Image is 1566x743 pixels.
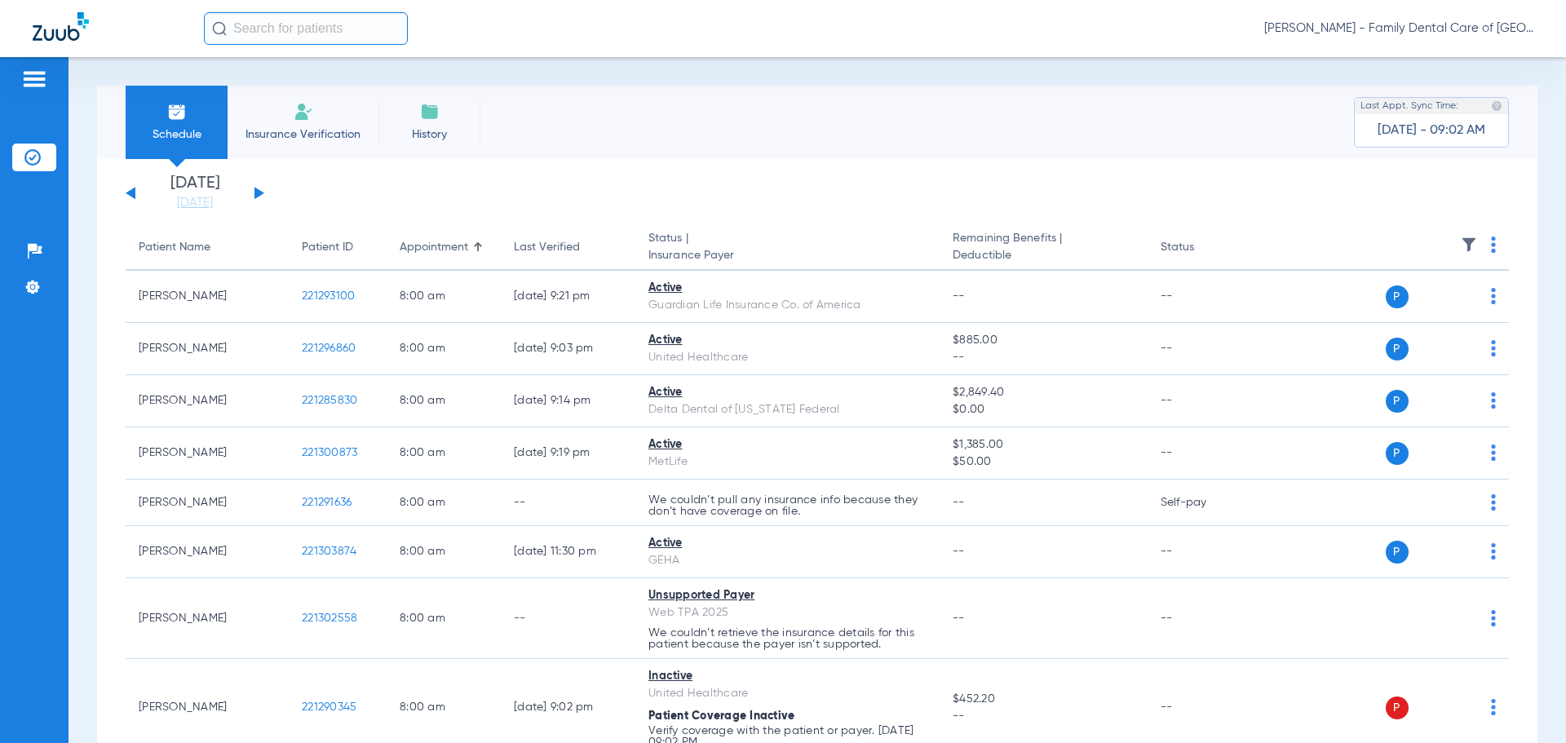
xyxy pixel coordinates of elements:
[648,453,927,471] div: MetLife
[21,69,47,89] img: hamburger-icon
[294,102,313,122] img: Manual Insurance Verification
[387,480,501,526] td: 8:00 AM
[1386,285,1409,308] span: P
[648,552,927,569] div: GEHA
[1148,578,1258,659] td: --
[501,323,635,375] td: [DATE] 9:03 PM
[953,691,1134,708] span: $452.20
[501,480,635,526] td: --
[302,497,352,508] span: 221291636
[648,535,927,552] div: Active
[648,710,794,722] span: Patient Coverage Inactive
[146,175,244,211] li: [DATE]
[648,668,927,685] div: Inactive
[1491,392,1496,409] img: group-dot-blue.svg
[126,578,289,659] td: [PERSON_NAME]
[501,526,635,578] td: [DATE] 11:30 PM
[501,578,635,659] td: --
[420,102,440,122] img: History
[1491,494,1496,511] img: group-dot-blue.svg
[953,546,965,557] span: --
[514,239,580,256] div: Last Verified
[400,239,488,256] div: Appointment
[302,343,356,354] span: 221296860
[302,395,357,406] span: 221285830
[33,12,89,41] img: Zuub Logo
[648,436,927,453] div: Active
[501,271,635,323] td: [DATE] 9:21 PM
[648,280,927,297] div: Active
[501,427,635,480] td: [DATE] 9:19 PM
[302,447,357,458] span: 221300873
[648,685,927,702] div: United Healthcare
[514,239,622,256] div: Last Verified
[387,323,501,375] td: 8:00 AM
[387,427,501,480] td: 8:00 AM
[953,247,1134,264] span: Deductible
[953,708,1134,725] span: --
[387,375,501,427] td: 8:00 AM
[953,384,1134,401] span: $2,849.40
[387,271,501,323] td: 8:00 AM
[126,526,289,578] td: [PERSON_NAME]
[953,497,965,508] span: --
[635,225,940,271] th: Status |
[1491,237,1496,253] img: group-dot-blue.svg
[1386,338,1409,360] span: P
[1491,543,1496,559] img: group-dot-blue.svg
[1264,20,1533,37] span: [PERSON_NAME] - Family Dental Care of [GEOGRAPHIC_DATA]
[648,587,927,604] div: Unsupported Payer
[953,436,1134,453] span: $1,385.00
[1148,480,1258,526] td: Self-pay
[1491,610,1496,626] img: group-dot-blue.svg
[1491,444,1496,461] img: group-dot-blue.svg
[167,102,187,122] img: Schedule
[387,578,501,659] td: 8:00 AM
[648,384,927,401] div: Active
[302,613,357,624] span: 221302558
[302,290,355,302] span: 221293100
[1386,697,1409,719] span: P
[953,401,1134,418] span: $0.00
[648,401,927,418] div: Delta Dental of [US_STATE] Federal
[126,271,289,323] td: [PERSON_NAME]
[391,126,468,143] span: History
[940,225,1147,271] th: Remaining Benefits |
[1148,225,1258,271] th: Status
[240,126,366,143] span: Insurance Verification
[648,604,927,621] div: Web TPA 2025
[139,239,276,256] div: Patient Name
[302,239,353,256] div: Patient ID
[648,627,927,650] p: We couldn’t retrieve the insurance details for this patient because the payer isn’t supported.
[648,349,927,366] div: United Healthcare
[953,453,1134,471] span: $50.00
[1386,442,1409,465] span: P
[648,297,927,314] div: Guardian Life Insurance Co. of America
[126,480,289,526] td: [PERSON_NAME]
[648,247,927,264] span: Insurance Payer
[1491,699,1496,715] img: group-dot-blue.svg
[953,349,1134,366] span: --
[1491,100,1502,112] img: last sync help info
[648,332,927,349] div: Active
[501,375,635,427] td: [DATE] 9:14 PM
[953,332,1134,349] span: $885.00
[1148,323,1258,375] td: --
[1148,271,1258,323] td: --
[953,613,965,624] span: --
[302,701,356,713] span: 221290345
[1148,526,1258,578] td: --
[1491,340,1496,356] img: group-dot-blue.svg
[648,494,927,517] p: We couldn’t pull any insurance info because they don’t have coverage on file.
[138,126,215,143] span: Schedule
[1386,541,1409,564] span: P
[139,239,210,256] div: Patient Name
[126,427,289,480] td: [PERSON_NAME]
[1386,390,1409,413] span: P
[204,12,408,45] input: Search for patients
[953,290,965,302] span: --
[126,375,289,427] td: [PERSON_NAME]
[302,239,374,256] div: Patient ID
[126,323,289,375] td: [PERSON_NAME]
[1378,122,1485,139] span: [DATE] - 09:02 AM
